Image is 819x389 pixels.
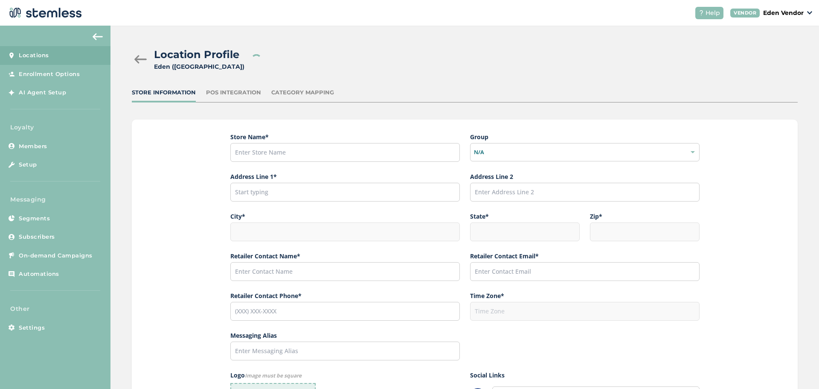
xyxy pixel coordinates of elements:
label: Social Links [470,371,700,380]
label: Retailer Contact Email [470,252,700,260]
p: Eden Vendor [763,9,804,18]
div: VENDOR [730,9,760,18]
span: AI Agent Setup [19,88,66,97]
input: Start typing [230,183,460,202]
label: City [230,212,460,221]
input: Enter Store Name [230,143,460,162]
input: Enter Messaging Alias [230,342,460,360]
div: Eden ([GEOGRAPHIC_DATA]) [154,62,244,71]
span: On-demand Campaigns [19,252,93,260]
input: Enter Contact Email [470,262,700,281]
div: Store Information [132,88,196,97]
iframe: Chat Widget [776,348,819,389]
label: Logo [230,371,460,380]
img: icon-arrow-back-accent-c549486e.svg [93,33,103,40]
label: Address Line 2 [470,172,700,181]
img: icon_down-arrow-small-66adaf34.svg [807,11,812,15]
h2: Location Profile [154,47,239,62]
label: State [470,212,580,221]
span: Locations [19,51,49,60]
label: Retailer Contact Phone* [230,291,460,300]
span: Segments [19,214,50,223]
label: Messaging Alias [230,331,460,340]
label: Time Zone [470,291,700,300]
input: Enter Contact Name [230,262,460,281]
span: Enrollment Options [19,70,80,79]
span: Setup [19,161,37,169]
div: N/A [470,143,700,162]
label: Zip [590,212,700,221]
span: Members [19,142,47,151]
img: logo-dark-0685b13c.svg [7,4,82,21]
div: Category Mapping [271,88,334,97]
label: Address Line 1* [230,172,460,181]
input: (XXX) XXX-XXXX [230,302,460,321]
label: Retailer Contact Name [230,252,460,260]
input: Enter Address Line 2 [470,183,700,202]
span: Settings [19,324,45,332]
span: Subscribers [19,233,55,241]
span: Image must be square [245,372,302,379]
span: Help [706,9,720,18]
label: Group [470,132,700,141]
span: Automations [19,270,59,278]
label: Store Name [230,132,460,141]
img: icon-help-white-03924b79.svg [699,10,704,15]
div: POS Integration [206,88,261,97]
